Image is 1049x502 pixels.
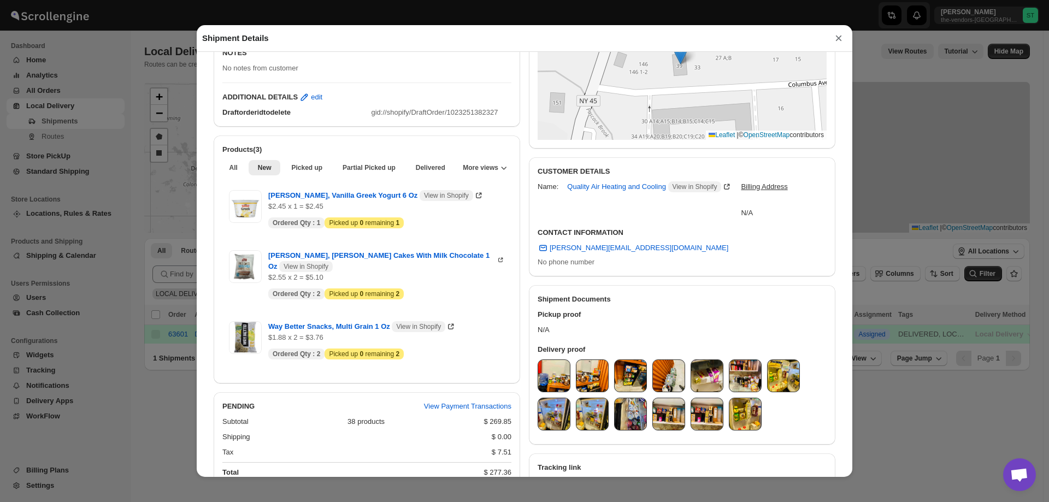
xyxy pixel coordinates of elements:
button: More views [456,160,514,175]
span: Draftorderidtodelete [222,108,291,116]
button: × [830,31,847,46]
img: PGo-VP79hukdlaOPsOI4h26.jpg [768,360,799,392]
span: $2.55 x 2 = $5.10 [268,273,323,281]
span: No notes from customer [222,64,298,72]
span: edit [311,92,322,103]
img: Qz1TqbycxGJeBxRI9iEuPwt.jpg [615,398,646,430]
span: Picked up remaining [329,290,399,298]
span: Ordered Qty : [273,290,320,298]
b: 2 [396,290,400,298]
a: OpenStreetMap [744,131,790,139]
span: View in Shopify [673,182,717,191]
b: 0 [360,290,363,298]
div: © contributors [706,131,827,140]
a: Way Better Snacks, Multi Grain 1 Oz View in Shopify [268,322,456,330]
span: View in Shopify [284,262,328,271]
h2: Shipment Details [202,33,269,44]
img: Tarf5ESl032U8jYlOR-gin_9.jpg [691,398,723,430]
span: No phone number [538,258,594,266]
div: Subtotal [222,416,339,427]
div: Tax [222,447,483,458]
img: b05oNAf6imb8jGiP0BmrQFGV.jpg [653,398,685,430]
b: 1 [317,219,321,227]
span: All [229,163,237,172]
span: View Payment Transactions [424,401,511,412]
div: N/A [529,305,835,340]
span: $2.45 x 1 = $2.45 [268,202,323,210]
button: View Payment Transactions [417,398,518,415]
span: Picked up [291,163,322,172]
span: View in Shopify [424,191,469,200]
span: $1.88 x 2 = $3.76 [268,333,323,341]
div: N/A [741,197,787,218]
b: NOTES [222,49,247,57]
h3: Tracking link [538,462,827,473]
a: Leaflet [709,131,735,139]
span: Picked up remaining [329,218,399,227]
span: View in Shopify [396,322,441,331]
b: 2 [317,350,321,358]
img: j1O9xBBCJ3sjT9Vec8dMBWMD.jpg [729,398,761,430]
b: ADDITIONAL DETAILS [222,92,298,103]
h2: Products(3) [222,144,511,155]
a: Quality Air Heating and Cooling View in Shopify [567,182,732,191]
a: [PERSON_NAME], [PERSON_NAME] Cakes With Milk Chocolate 1 Oz View in Shopify [268,251,505,259]
img: M0CByce7uRHb0h1lW1FlQpB.jpg [691,360,723,392]
img: 0mm4ecaZj_Sf8gB2IGkExyN.jpg [538,398,570,430]
img: Item [229,190,262,223]
img: KlTOtydAnna2VQYvxaBby94.jpg [653,360,685,392]
a: Open chat [1003,458,1036,491]
h2: Shipment Documents [538,294,827,305]
span: New [258,163,272,172]
b: 2 [317,290,321,298]
span: Quality Air Heating and Cooling [567,181,721,192]
b: 2 [396,350,400,358]
span: gid://shopify/DraftOrder/1023251382327 [372,108,498,116]
div: $ 7.51 [492,447,511,458]
div: 38 products [347,416,475,427]
img: Marker [674,42,687,64]
div: $ 0.00 [492,432,511,442]
b: 0 [360,219,363,227]
span: Way Better Snacks, Multi Grain 1 Oz [268,321,445,332]
div: $ 269.85 [484,416,511,427]
span: Partial Picked up [343,163,396,172]
img: f3H9pQ0Lfn-QwA4CmV0bpf0.jpg [538,360,570,392]
span: Ordered Qty : [273,218,320,227]
b: Total [222,468,239,476]
span: | [737,131,739,139]
div: $ 277.36 [484,467,511,478]
h3: CUSTOMER DETAILS [538,166,827,177]
span: [PERSON_NAME], [PERSON_NAME] Cakes With Milk Chocolate 1 Oz [268,250,496,272]
b: 1 [396,219,400,227]
img: md6ewDoDU5qmOeNdWSOkvLg.jpg [729,360,761,392]
span: [PERSON_NAME], Vanilla Greek Yogurt 6 Oz [268,190,473,201]
button: edit [292,88,329,106]
u: Billing Address [741,182,787,191]
b: 0 [360,350,363,358]
h2: PENDING [222,401,255,412]
div: Shipping [222,432,483,442]
span: More views [463,163,498,172]
img: 69r6HueKjERig0JWIttNTOD.jpg [615,360,646,392]
img: uP98W8-twHDhvCG00SBGwNVF.jpg [576,398,608,430]
a: [PERSON_NAME], Vanilla Greek Yogurt 6 Oz View in Shopify [268,191,484,199]
h3: Delivery proof [538,344,827,355]
span: [PERSON_NAME][EMAIL_ADDRESS][DOMAIN_NAME] [550,243,728,253]
div: Name: [538,181,558,192]
a: [PERSON_NAME][EMAIL_ADDRESS][DOMAIN_NAME] [531,239,735,257]
span: Ordered Qty : [273,350,320,358]
span: Picked up remaining [329,350,399,358]
h3: Pickup proof [538,309,827,320]
h3: CONTACT INFORMATION [538,227,827,238]
span: Delivered [416,163,445,172]
img: UA4BILRX0DC78ONBukSQxaIS.jpg [576,360,608,392]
